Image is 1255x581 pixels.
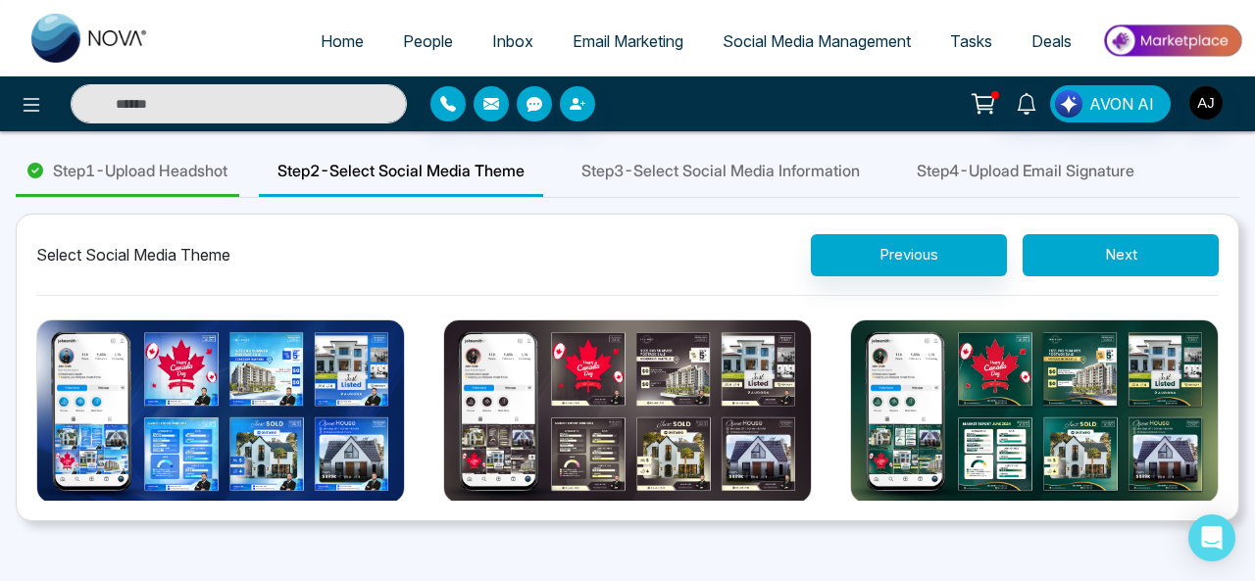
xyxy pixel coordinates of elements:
[950,31,992,51] span: Tasks
[1023,234,1219,276] button: Next
[850,319,1219,505] img: Green Pallet
[917,159,1134,182] span: Step 4 - Upload Email Signature
[811,234,1007,276] button: Previous
[31,14,149,63] img: Nova CRM Logo
[383,23,473,60] a: People
[277,159,525,182] span: Step 2 - Select Social Media Theme
[492,31,533,51] span: Inbox
[321,31,364,51] span: Home
[553,23,703,60] a: Email Marketing
[1101,19,1243,63] img: Market-place.gif
[1188,514,1235,561] div: Open Intercom Messenger
[403,31,453,51] span: People
[301,23,383,60] a: Home
[1031,31,1072,51] span: Deals
[703,23,930,60] a: Social Media Management
[36,243,230,266] div: Select Social Media Theme
[36,319,405,505] img: Sky Blue Pallets
[573,31,683,51] span: Email Marketing
[443,319,812,505] img: Brown pallet
[53,159,227,182] span: Step 1 - Upload Headshot
[723,31,911,51] span: Social Media Management
[930,23,1012,60] a: Tasks
[1012,23,1091,60] a: Deals
[1189,86,1223,120] img: User Avatar
[473,23,553,60] a: Inbox
[581,159,860,182] span: Step 3 - Select Social Media Information
[1055,90,1082,118] img: Lead Flow
[1050,85,1171,122] button: AVON AI
[1089,92,1154,116] span: AVON AI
